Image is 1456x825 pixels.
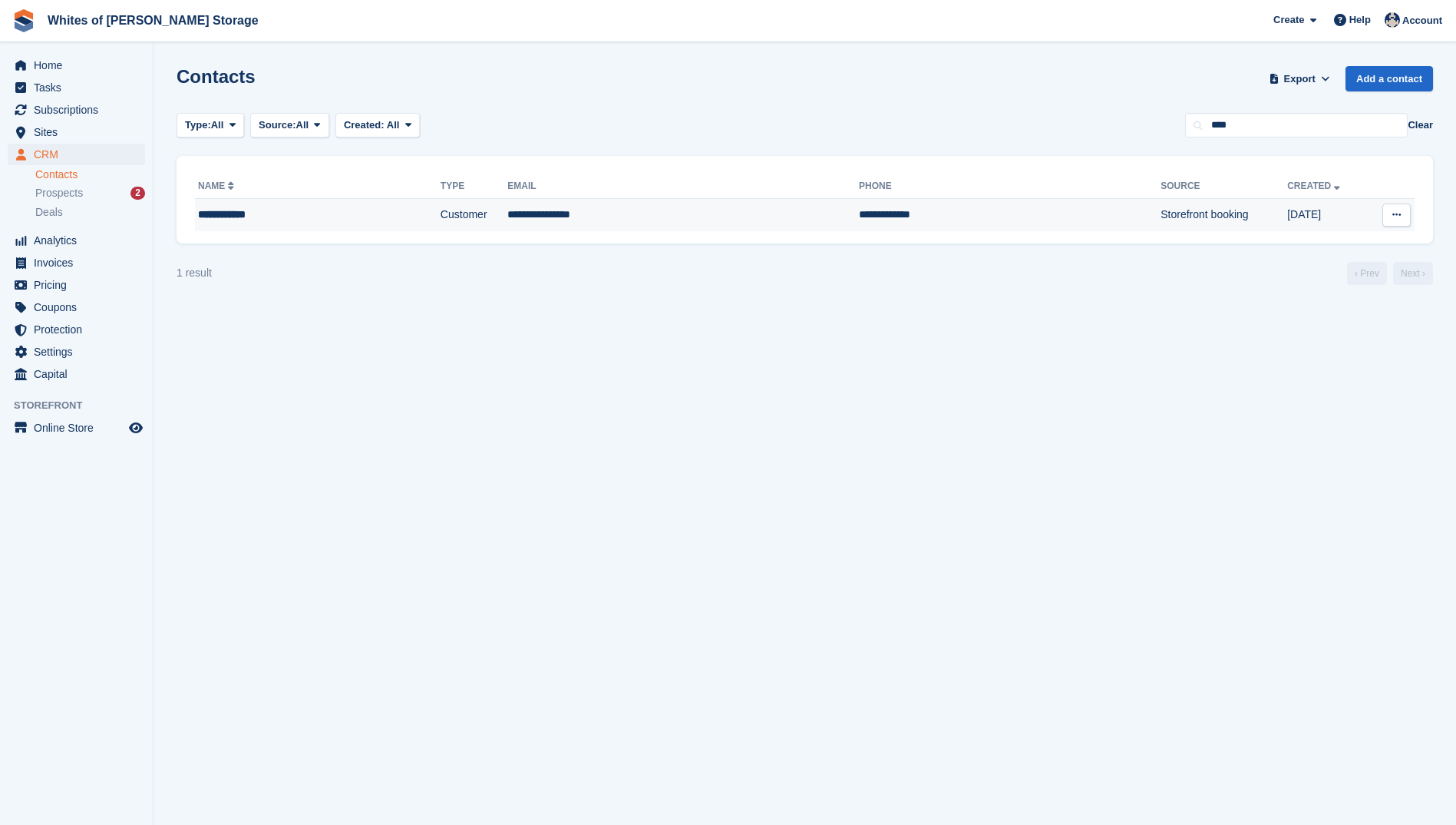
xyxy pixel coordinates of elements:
span: Sites [34,121,126,143]
span: Settings [34,341,126,363]
span: Prospects [35,186,83,200]
a: menu [8,297,145,318]
a: Name [198,181,237,191]
td: [DATE] [1287,199,1368,231]
span: Home [34,55,126,76]
span: Coupons [34,297,126,318]
a: menu [8,417,145,439]
img: stora-icon-8386f47178a22dfd0bd8f6a31ec36ba5ce8667c1dd55bd0f319d3a0aa187defe.svg [12,9,35,32]
button: Source: All [250,113,329,138]
span: Type: [185,118,211,133]
a: Add a contact [1345,66,1433,91]
a: menu [8,341,145,363]
div: 2 [130,187,145,200]
a: Whites of [PERSON_NAME] Storage [41,8,265,33]
a: Deals [35,204,145,220]
a: Created [1287,181,1343,191]
a: menu [8,121,145,143]
span: Tasks [34,77,126,98]
button: Export [1266,66,1333,91]
span: Subscriptions [34,99,126,121]
span: Source: [259,118,295,133]
a: menu [8,319,145,340]
td: Storefront booking [1161,199,1287,231]
span: Created: [344,119,385,131]
span: Export [1284,71,1316,87]
a: menu [8,252,145,273]
span: Analytics [34,230,126,251]
span: Create [1273,12,1304,28]
span: Capital [34,363,126,385]
span: Online Store [34,417,126,439]
td: Customer [441,199,507,231]
a: menu [8,144,145,165]
a: Prospects 2 [35,185,145,201]
span: Pricing [34,274,126,296]
a: menu [8,363,145,385]
span: All [387,119,400,131]
span: CRM [34,144,126,165]
button: Type: All [177,113,244,138]
a: menu [8,274,145,296]
a: menu [8,99,145,121]
span: Storefront [14,398,153,413]
a: Contacts [35,167,145,182]
span: Account [1402,13,1442,28]
a: menu [8,77,145,98]
a: Preview store [127,419,145,437]
th: Phone [859,174,1161,199]
th: Type [441,174,507,199]
span: Invoices [34,252,126,273]
button: Clear [1408,118,1433,133]
a: Previous [1347,262,1387,285]
h1: Contacts [177,66,256,87]
a: menu [8,230,145,251]
img: Wendy [1385,12,1400,28]
span: Deals [35,205,63,220]
span: Help [1349,12,1371,28]
a: Next [1393,262,1433,285]
button: Created: All [335,113,420,138]
a: menu [8,55,145,76]
span: Protection [34,319,126,340]
span: All [296,118,309,133]
nav: Page [1344,262,1436,285]
th: Email [507,174,859,199]
div: 1 result [177,265,212,281]
span: All [211,118,224,133]
th: Source [1161,174,1287,199]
